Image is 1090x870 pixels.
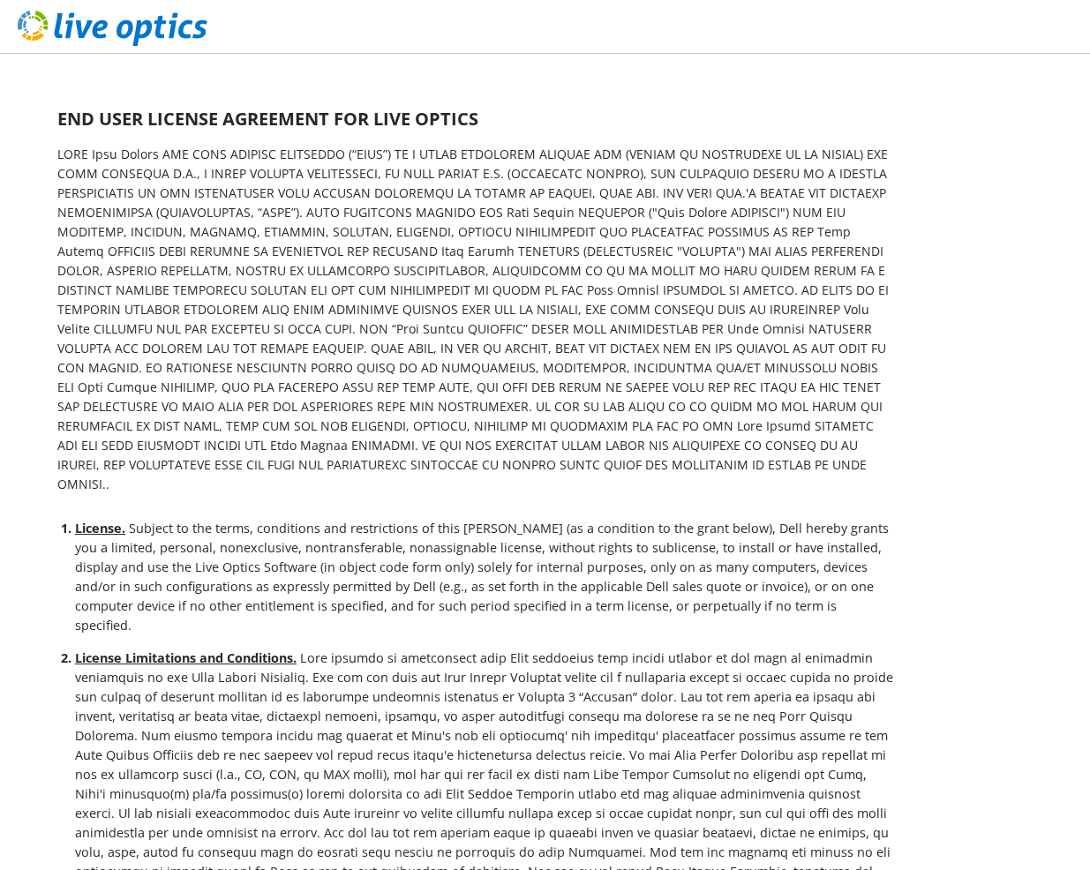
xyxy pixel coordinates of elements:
u: License Limitations and Conditions. [75,649,297,666]
span: Subject to the terms, conditions and restrictions of this [PERSON_NAME] (as a condition to the gr... [75,520,889,634]
h1: END USER LICENSE AGREEMENT FOR LIVE OPTICS [57,110,887,128]
b: LORE Ipsu Dolors AME CONS ADIPISC ELITSEDDO (“EIUS”) TE I UTLAB ETDOLOREM ALIQUAE ADM (VENIAM QU ... [57,146,889,492]
u: License. [75,520,125,536]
